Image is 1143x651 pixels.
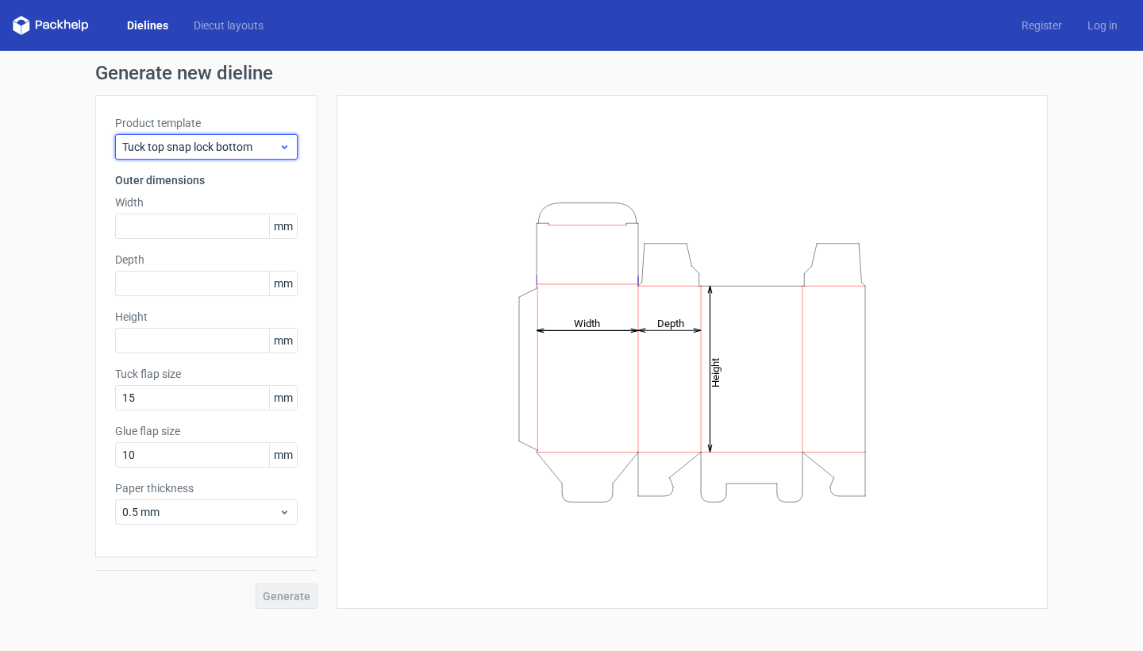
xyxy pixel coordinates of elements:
label: Height [115,309,298,325]
span: 0.5 mm [122,504,279,520]
label: Depth [115,252,298,268]
a: Log in [1075,17,1130,33]
span: Tuck top snap lock bottom [122,139,279,155]
label: Tuck flap size [115,366,298,382]
a: Dielines [114,17,181,33]
label: Width [115,195,298,210]
a: Register [1009,17,1075,33]
h1: Generate new dieline [95,64,1048,83]
span: mm [269,272,297,295]
span: mm [269,443,297,467]
span: mm [269,329,297,352]
tspan: Height [710,357,722,387]
label: Product template [115,115,298,131]
h3: Outer dimensions [115,172,298,188]
span: mm [269,214,297,238]
label: Glue flap size [115,423,298,439]
span: mm [269,386,297,410]
tspan: Depth [657,317,684,329]
label: Paper thickness [115,480,298,496]
tspan: Width [574,317,600,329]
a: Diecut layouts [181,17,276,33]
